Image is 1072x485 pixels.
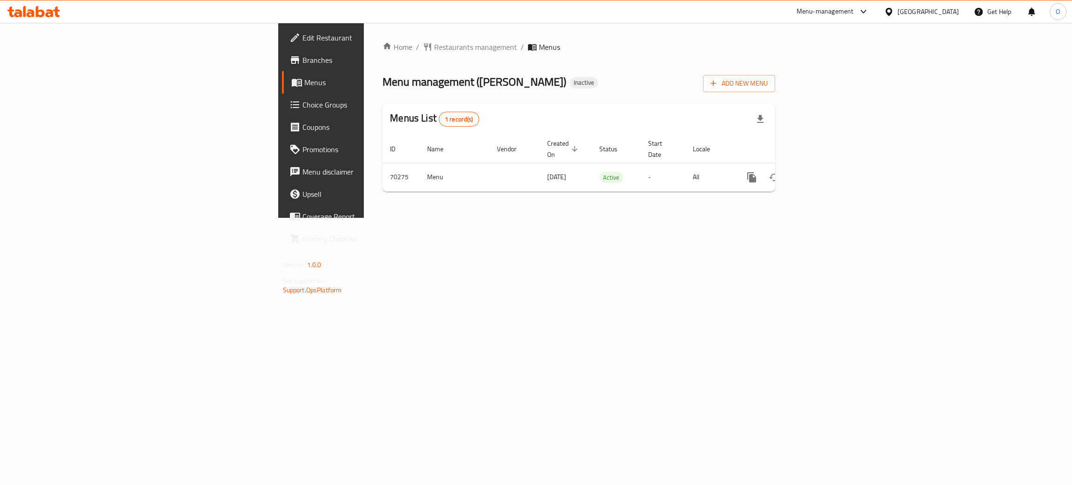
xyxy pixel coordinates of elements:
span: Status [599,143,630,155]
span: Name [427,143,456,155]
span: Locale [693,143,722,155]
span: Menus [539,41,560,53]
span: Get support on: [283,275,326,287]
span: Upsell [302,189,450,200]
th: Actions [733,135,837,163]
a: Choice Groups [282,94,457,116]
a: Menus [282,71,457,94]
td: - [641,163,685,191]
span: Coverage Report [302,211,450,222]
a: Menu disclaimer [282,161,457,183]
div: [GEOGRAPHIC_DATA] [898,7,959,17]
span: 1.0.0 [307,259,322,271]
span: Restaurants management [434,41,517,53]
div: Export file [749,108,771,130]
a: Promotions [282,138,457,161]
a: Coupons [282,116,457,138]
button: more [741,166,763,189]
span: Menu disclaimer [302,166,450,177]
span: Add New Menu [710,78,768,89]
a: Restaurants management [423,41,517,53]
span: Created On [547,138,581,160]
span: ID [390,143,408,155]
span: 1 record(s) [439,115,479,124]
a: Coverage Report [282,205,457,228]
nav: breadcrumb [382,41,775,53]
span: Edit Restaurant [302,32,450,43]
span: Start Date [648,138,674,160]
span: O [1056,7,1060,17]
div: Inactive [570,77,598,88]
td: All [685,163,733,191]
a: Grocery Checklist [282,228,457,250]
h2: Menus List [390,111,479,127]
button: Change Status [763,166,785,189]
span: Choice Groups [302,99,450,110]
span: Coupons [302,121,450,133]
span: Branches [302,54,450,66]
span: Promotions [302,144,450,155]
span: Menus [304,77,450,88]
a: Support.OpsPlatform [283,284,342,296]
span: Active [599,172,623,183]
a: Upsell [282,183,457,205]
li: / [521,41,524,53]
span: Inactive [570,79,598,87]
a: Edit Restaurant [282,27,457,49]
span: Version: [283,259,306,271]
span: Grocery Checklist [302,233,450,244]
button: Add New Menu [703,75,775,92]
span: Menu management ( [PERSON_NAME] ) [382,71,566,92]
div: Total records count [439,112,479,127]
table: enhanced table [382,135,837,192]
div: Menu-management [797,6,854,17]
span: [DATE] [547,171,566,183]
span: Vendor [497,143,529,155]
a: Branches [282,49,457,71]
